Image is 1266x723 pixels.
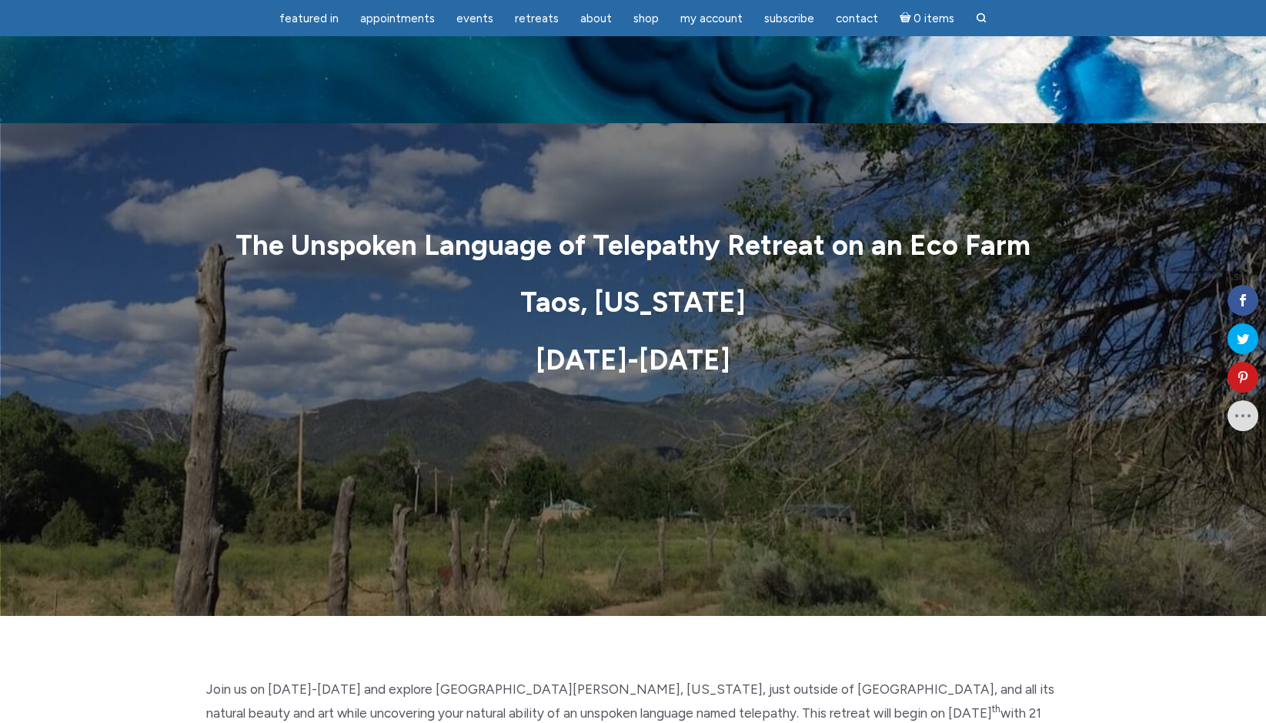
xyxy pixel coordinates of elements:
[680,12,743,25] span: My Account
[520,286,746,319] strong: Taos, [US_STATE]
[506,4,568,34] a: Retreats
[447,4,503,34] a: Events
[755,4,823,34] a: Subscribe
[624,4,668,34] a: Shop
[900,12,914,25] i: Cart
[1234,274,1258,282] span: Shares
[235,229,1031,262] strong: The Unspoken Language of Telepathy Retreat on an Eco Farm
[836,12,878,25] span: Contact
[764,12,814,25] span: Subscribe
[890,2,964,34] a: Cart0 items
[536,343,730,377] strong: [DATE]-[DATE]
[456,12,493,25] span: Events
[914,13,954,25] span: 0 items
[580,12,612,25] span: About
[279,12,339,25] span: featured in
[671,4,752,34] a: My Account
[351,4,444,34] a: Appointments
[515,12,559,25] span: Retreats
[1234,260,1258,274] span: 0
[827,4,887,34] a: Contact
[571,4,621,34] a: About
[270,4,348,34] a: featured in
[633,12,659,25] span: Shop
[992,703,1000,715] sup: th
[360,12,435,25] span: Appointments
